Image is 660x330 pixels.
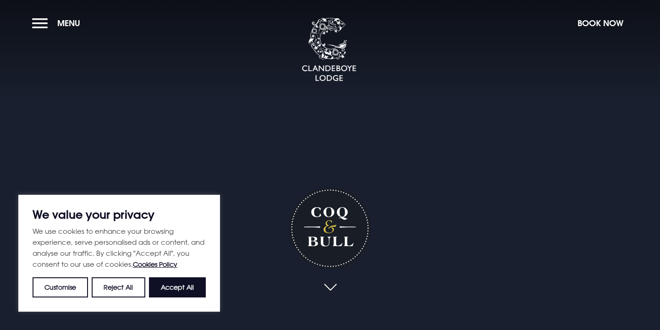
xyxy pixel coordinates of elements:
button: Reject All [92,277,145,297]
p: We use cookies to enhance your browsing experience, serve personalised ads or content, and analys... [33,225,206,270]
div: We value your privacy [18,195,220,312]
span: Menu [57,18,80,28]
button: Menu [32,13,85,33]
a: Cookies Policy [133,260,177,268]
button: Accept All [149,277,206,297]
img: Clandeboye Lodge [302,18,357,82]
button: Customise [33,277,88,297]
p: We value your privacy [33,209,206,220]
button: Book Now [573,13,628,33]
h1: Coq & Bull [289,187,371,269]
